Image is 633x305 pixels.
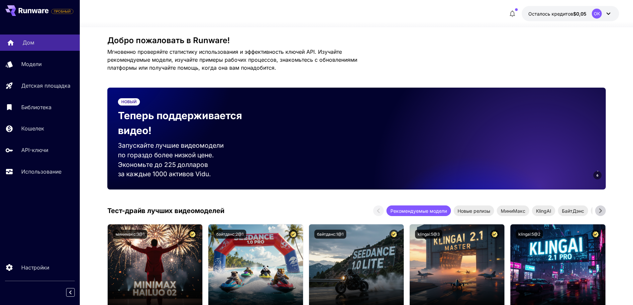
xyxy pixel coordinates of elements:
[51,7,73,15] span: Добавьте свою платежную карту, чтобы включить все функции платформы.
[386,205,451,216] div: Рекомендуемые модели
[21,104,52,111] font: Библиотека
[188,230,197,239] button: Сертифицированная модель — проверена на наилучшую производительность и включает коммерческую лице...
[562,208,584,214] font: БайтДэнс
[21,125,44,132] font: Кошелек
[107,207,224,215] font: Тест-драйв лучших видеомоделей
[389,230,398,239] button: Сертифицированная модель — проверена на наилучшую производительность и включает коммерческую лице...
[501,208,525,214] font: МиниМакс
[216,232,244,237] font: байтданс:2@1
[522,6,619,21] button: 0,05 доллараОК
[118,141,224,159] font: Запускайте лучшие видеомодели по гораздо более низкой цене.
[454,205,494,216] div: Новые релизы
[21,61,42,67] font: Модели
[532,205,555,216] div: KlingAI
[458,208,490,214] font: Новые релизы
[107,36,230,45] font: Добро пожаловать в Runware!
[107,48,357,71] font: Мгновенно проверяйте статистику использования и эффективность ключей API. Изучайте рекомендуемые ...
[516,230,543,239] button: klingai:5@2
[21,168,61,175] font: Использование
[594,11,600,16] font: ОК
[118,161,211,178] font: Экономьте до 225 долларов за каждые 1000 активов Vidu.
[314,230,346,239] button: байтданс:1@1
[21,82,70,89] font: Детская площадка
[497,205,529,216] div: МиниМакс
[21,264,49,271] font: Настройки
[66,288,75,297] button: Свернуть боковую панель
[116,232,145,237] font: минимакс:3@1
[289,230,298,239] button: Сертифицированная модель — проверена на наилучшую производительность и включает коммерческую лице...
[118,110,242,136] font: Теперь поддерживается видео!
[528,10,586,17] div: 0,05 доллара
[113,230,147,239] button: минимакс:3@1
[21,147,48,153] font: API-ключи
[23,39,34,46] font: Дом
[528,11,573,17] font: Осталось кредитов
[536,208,551,214] font: KlingAI
[596,173,598,178] span: 6
[415,230,442,239] button: klingai:5@3
[390,208,447,214] font: Рекомендуемые модели
[71,286,80,298] div: Свернуть боковую панель
[54,9,71,13] font: ПРОБНЫЙ
[317,232,344,237] font: байтданс:1@1
[573,11,586,17] font: $0,05
[591,230,600,239] button: Сертифицированная модель — проверена на наилучшую производительность и включает коммерческую лице...
[214,230,246,239] button: байтданс:2@1
[558,205,588,216] div: БайтДэнс
[418,232,440,237] font: klingai:5@3
[121,99,137,104] font: НОВЫЙ
[518,232,540,237] font: klingai:5@2
[490,230,499,239] button: Сертифицированная модель — проверена на наилучшую производительность и включает коммерческую лице...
